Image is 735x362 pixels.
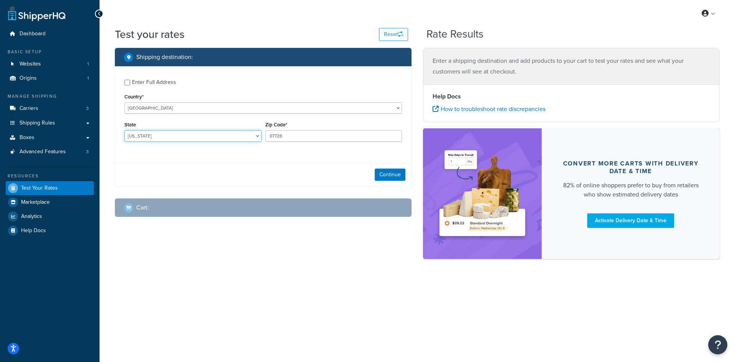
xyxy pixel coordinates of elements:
span: Analytics [21,213,42,220]
span: Boxes [20,134,34,141]
a: Carriers3 [6,102,94,116]
li: Websites [6,57,94,71]
a: Marketplace [6,195,94,209]
p: Enter a shipping destination and add products to your cart to test your rates and see what your c... [433,56,710,77]
a: Help Docs [6,224,94,238]
a: Advanced Features3 [6,145,94,159]
label: State [124,122,136,128]
h2: Rate Results [426,28,483,40]
span: 3 [86,105,89,112]
h4: Help Docs [433,92,710,101]
div: Resources [6,173,94,179]
span: Marketplace [21,199,50,206]
button: Reset [379,28,408,41]
h2: Cart : [136,204,149,211]
a: How to troubleshoot rate discrepancies [433,105,546,113]
span: 1 [87,75,89,82]
a: Activate Delivery Date & Time [587,213,674,228]
label: Country* [124,94,144,100]
input: Enter Full Address [124,80,130,85]
li: Origins [6,71,94,85]
a: Origins1 [6,71,94,85]
div: Convert more carts with delivery date & time [560,160,701,175]
span: Origins [20,75,37,82]
li: Advanced Features [6,145,94,159]
div: Enter Full Address [132,77,176,88]
a: Analytics [6,210,94,223]
span: Help Docs [21,228,46,234]
div: Manage Shipping [6,93,94,100]
div: Basic Setup [6,49,94,55]
span: 3 [86,149,89,155]
a: Boxes [6,131,94,145]
label: Zip Code* [265,122,287,128]
a: Websites1 [6,57,94,71]
h1: Test your rates [115,27,185,42]
span: Advanced Features [20,149,66,155]
img: feature-image-ddt-36eae7f7280da8017bfb280eaccd9c446f90b1fe08728e4019434db127062ab4.png [434,140,530,247]
li: Carriers [6,102,94,116]
button: Continue [375,169,405,181]
span: Test Your Rates [21,185,58,192]
button: Open Resource Center [708,335,727,354]
span: Shipping Rules [20,120,55,126]
a: Test Your Rates [6,181,94,195]
span: Carriers [20,105,38,112]
div: 82% of online shoppers prefer to buy from retailers who show estimated delivery dates [560,181,701,199]
span: Websites [20,61,41,67]
a: Shipping Rules [6,116,94,130]
span: 1 [87,61,89,67]
a: Dashboard [6,27,94,41]
h2: Shipping destination : [136,54,193,61]
span: Dashboard [20,31,46,37]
